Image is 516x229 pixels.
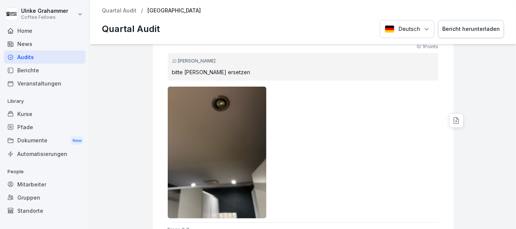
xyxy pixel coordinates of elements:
[172,58,434,64] div: [PERSON_NAME]
[4,147,86,160] a: Automatisierungen
[141,8,143,14] p: /
[4,107,86,121] a: Kurse
[380,20,434,38] button: Language
[147,8,201,14] p: [GEOGRAPHIC_DATA]
[4,166,86,178] p: People
[168,87,267,218] img: fgqxu5496ejzitd0lxdagwm6.png
[21,15,68,20] p: Coffee Fellows
[4,24,86,37] a: Home
[4,50,86,64] a: Audits
[442,25,500,33] div: Bericht herunterladen
[21,8,68,14] p: Ulrike Grahammer
[4,204,86,217] a: Standorte
[4,77,86,90] a: Veranstaltungen
[4,95,86,107] p: Library
[102,8,137,14] a: Quartal Audit
[102,22,160,36] p: Quartal Audit
[4,121,86,134] a: Pfade
[417,43,439,50] p: 0 / 1 Points
[4,64,86,77] a: Berichte
[4,134,86,148] div: Dokumente
[438,20,504,38] button: Bericht herunterladen
[172,68,434,76] p: bitte [PERSON_NAME] ersetzen
[385,25,395,33] img: Deutsch
[4,37,86,50] a: News
[4,178,86,191] a: Mitarbeiter
[71,136,83,145] div: New
[4,191,86,204] a: Gruppen
[4,134,86,148] a: DokumenteNew
[398,25,420,34] p: Deutsch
